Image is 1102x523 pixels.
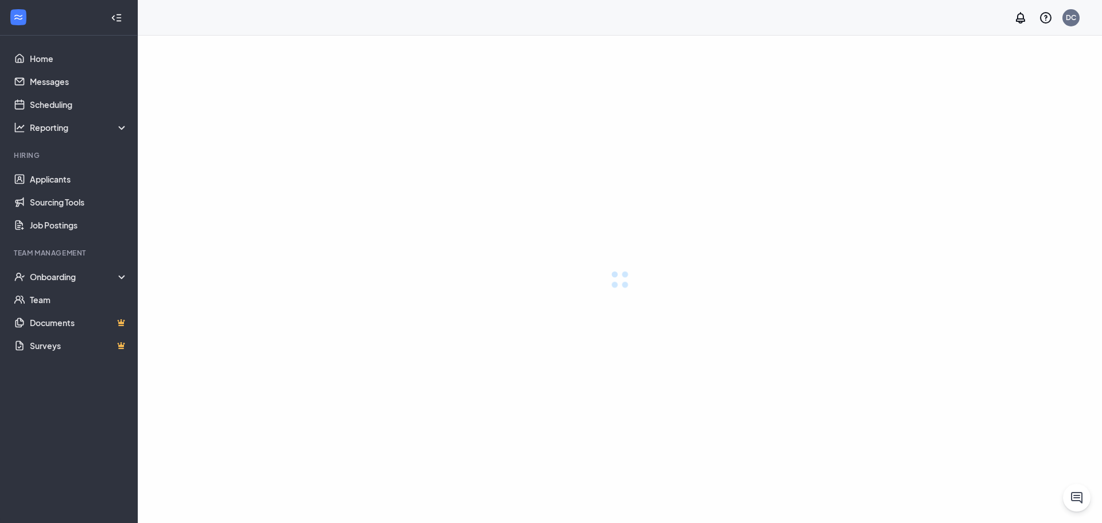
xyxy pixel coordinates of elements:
[30,122,129,133] div: Reporting
[1014,11,1027,25] svg: Notifications
[30,70,128,93] a: Messages
[14,150,126,160] div: Hiring
[111,12,122,24] svg: Collapse
[1070,491,1084,505] svg: ChatActive
[14,271,25,282] svg: UserCheck
[30,47,128,70] a: Home
[30,288,128,311] a: Team
[1066,13,1076,22] div: DC
[30,271,129,282] div: Onboarding
[30,191,128,214] a: Sourcing Tools
[14,122,25,133] svg: Analysis
[1039,11,1053,25] svg: QuestionInfo
[30,93,128,116] a: Scheduling
[14,248,126,258] div: Team Management
[30,214,128,237] a: Job Postings
[30,334,128,357] a: SurveysCrown
[30,168,128,191] a: Applicants
[13,11,24,23] svg: WorkstreamLogo
[30,311,128,334] a: DocumentsCrown
[1063,484,1091,512] button: ChatActive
